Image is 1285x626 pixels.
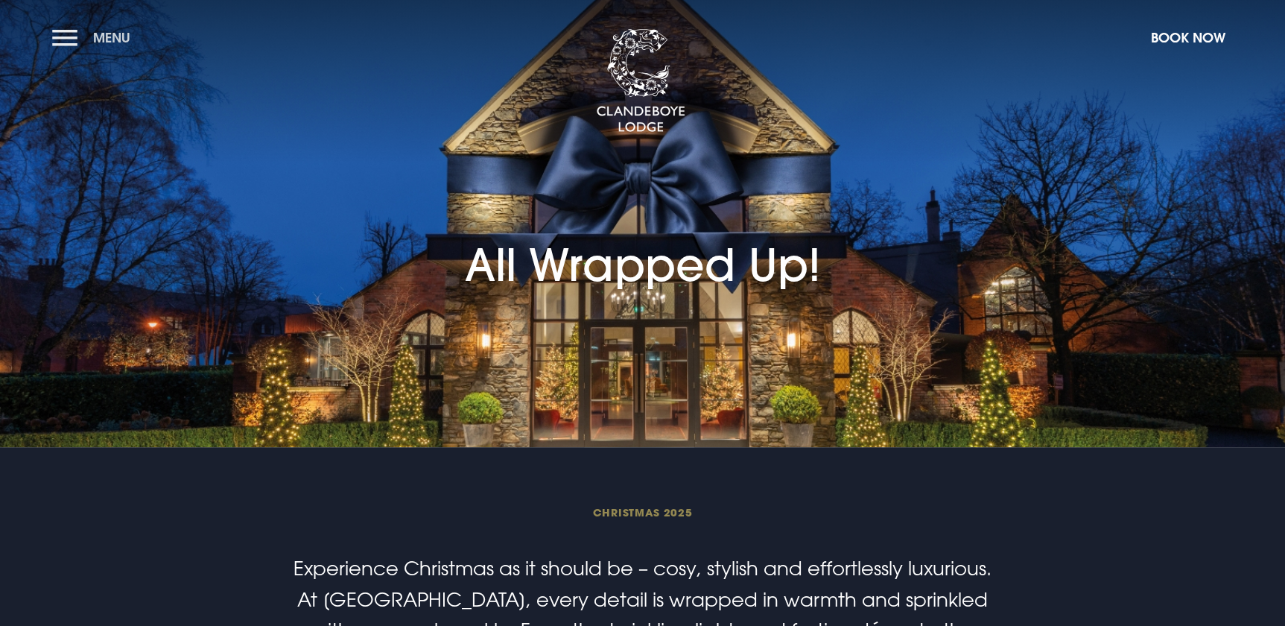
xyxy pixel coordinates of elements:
img: Clandeboye Lodge [596,29,685,133]
button: Book Now [1143,22,1233,54]
button: Menu [52,22,138,54]
span: Menu [93,29,130,46]
span: Christmas 2025 [288,505,997,519]
h1: All Wrapped Up! [465,163,821,292]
